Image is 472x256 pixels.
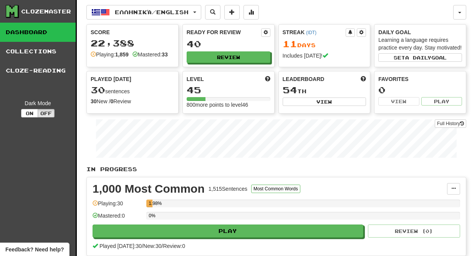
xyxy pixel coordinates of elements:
div: sentences [91,85,174,95]
div: Mastered: [132,51,168,58]
a: Full History [435,119,466,128]
div: Ready for Review [187,28,261,36]
strong: 33 [162,51,168,58]
button: Add sentence to collection [224,5,240,20]
div: Clozemaster [21,8,71,15]
button: Review (0) [368,225,460,238]
button: Ελληνικά/English [86,5,201,20]
span: 11 [283,38,297,49]
button: Play [93,225,363,238]
span: / [162,243,163,249]
div: 1,000 Most Common [93,183,205,195]
div: Playing: [91,51,129,58]
div: 800 more points to level 46 [187,101,270,109]
div: 45 [187,85,270,95]
p: In Progress [86,165,466,173]
span: / [142,243,143,249]
span: Played [DATE]: 30 [99,243,142,249]
button: More stats [243,5,259,20]
button: View [283,97,366,106]
div: 1.98% [149,200,152,207]
span: 54 [283,84,297,95]
div: Daily Goal [378,28,462,36]
div: Streak [283,28,346,36]
span: Played [DATE] [91,75,131,83]
div: Day s [283,39,366,49]
div: Includes [DATE]! [283,52,366,59]
span: 30 [91,84,105,95]
div: Playing: 30 [93,200,142,212]
div: 40 [187,39,270,49]
button: Seta dailygoal [378,53,462,62]
button: Off [38,109,55,117]
button: Most Common Words [251,185,300,193]
span: New: 30 [143,243,161,249]
div: 22,388 [91,38,174,48]
div: Score [91,28,174,36]
div: New / Review [91,97,174,105]
span: Review: 0 [163,243,185,249]
span: a daily [405,55,431,60]
div: Mastered: 0 [93,212,142,225]
div: 1,515 Sentences [209,185,247,193]
span: Open feedback widget [5,246,64,253]
span: Score more points to level up [265,75,270,83]
button: View [378,97,419,106]
button: Search sentences [205,5,220,20]
span: Leaderboard [283,75,325,83]
div: Dark Mode [6,99,70,107]
div: 0 [378,85,462,95]
a: (IDT) [306,30,316,35]
div: Learning a language requires practice every day. Stay motivated! [378,36,462,51]
button: On [21,109,38,117]
button: Review [187,51,270,63]
button: Play [421,97,462,106]
div: th [283,85,366,95]
strong: 30 [91,98,97,104]
span: Level [187,75,204,83]
div: Favorites [378,75,462,83]
strong: 0 [110,98,113,104]
span: This week in points, UTC [361,75,366,83]
strong: 1,859 [115,51,129,58]
span: Ελληνικά / English [115,9,189,15]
